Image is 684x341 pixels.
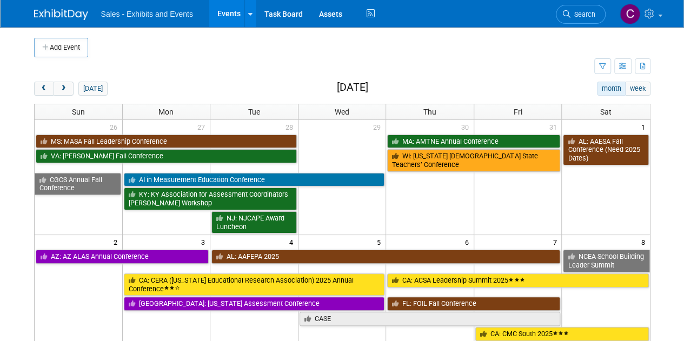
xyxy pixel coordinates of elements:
[211,250,560,264] a: AL: AAFEPA 2025
[625,82,650,96] button: week
[54,82,74,96] button: next
[376,235,386,249] span: 5
[35,173,121,195] a: CGCS Annual Fall Conference
[372,120,386,133] span: 29
[552,235,561,249] span: 7
[548,120,561,133] span: 31
[158,108,174,116] span: Mon
[124,297,385,311] a: [GEOGRAPHIC_DATA]: [US_STATE] Assessment Conference
[640,120,650,133] span: 1
[36,149,297,163] a: VA: [PERSON_NAME] Fall Conference
[514,108,522,116] span: Fri
[78,82,107,96] button: [DATE]
[34,38,88,57] button: Add Event
[387,149,560,171] a: WI: [US_STATE] [DEMOGRAPHIC_DATA] State Teachers’ Conference
[248,108,260,116] span: Tue
[288,235,298,249] span: 4
[423,108,436,116] span: Thu
[464,235,474,249] span: 6
[211,211,297,233] a: NJ: NJCAPE Award Luncheon
[124,173,385,187] a: AI in Measurement Education Conference
[336,82,368,93] h2: [DATE]
[387,297,560,311] a: FL: FOIL Fall Conference
[34,9,88,20] img: ExhibitDay
[34,82,54,96] button: prev
[597,82,626,96] button: month
[124,273,385,296] a: CA: CERA ([US_STATE] Educational Research Association) 2025 Annual Conference
[387,273,648,287] a: CA: ACSA Leadership Summit 2025
[640,235,650,249] span: 8
[36,135,297,149] a: MS: MASA Fall Leadership Conference
[101,10,193,18] span: Sales - Exhibits and Events
[200,235,210,249] span: 3
[300,312,561,326] a: CASE
[124,188,297,210] a: KY: KY Association for Assessment Coordinators [PERSON_NAME] Workshop
[460,120,474,133] span: 30
[196,120,210,133] span: 27
[600,108,612,116] span: Sat
[556,5,606,24] a: Search
[570,10,595,18] span: Search
[284,120,298,133] span: 28
[112,235,122,249] span: 2
[563,135,648,165] a: AL: AAESA Fall Conference (Need 2025 Dates)
[109,120,122,133] span: 26
[620,4,640,24] img: Christine Lurz
[72,108,85,116] span: Sun
[335,108,349,116] span: Wed
[563,250,649,272] a: NCEA School Building Leader Summit
[36,250,209,264] a: AZ: AZ ALAS Annual Conference
[475,327,649,341] a: CA: CMC South 2025
[387,135,560,149] a: MA: AMTNE Annual Conference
